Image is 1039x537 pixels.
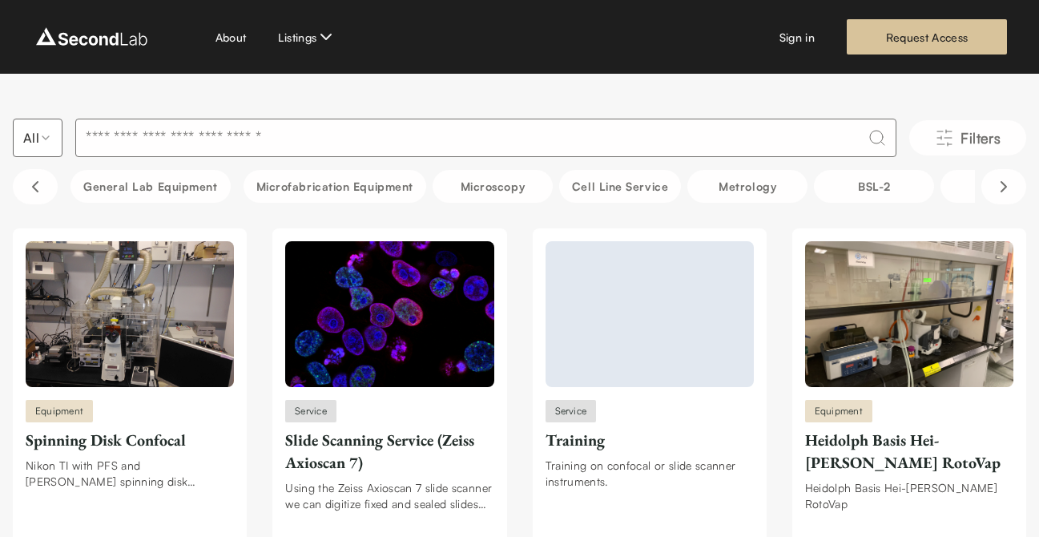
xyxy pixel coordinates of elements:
a: About [215,29,247,46]
span: Filters [960,127,1001,149]
button: Cell line service [559,170,681,203]
span: Equipment [815,404,863,418]
button: Scroll right [981,169,1026,204]
button: Filters [909,120,1026,155]
button: BSL-2 [814,170,934,203]
button: Listings [278,27,336,46]
div: Slide Scanning Service (Zeiss Axioscan 7) [285,429,493,474]
img: logo [32,24,151,50]
div: Heidolph Basis Hei-[PERSON_NAME] RotoVap [805,480,1013,512]
button: General Lab equipment [70,170,231,203]
div: Training on confocal or slide scanner instruments. [546,458,754,490]
div: Heidolph Basis Hei-[PERSON_NAME] RotoVap [805,429,1013,474]
a: Request Access [847,19,1007,55]
div: Nikon TI with PFS and [PERSON_NAME] spinning disk confocal, CO2 and heating incubation chamber wi... [26,458,234,490]
span: Service [295,404,327,418]
span: Equipment [35,404,83,418]
img: Spinning Disk Confocal [26,241,234,387]
img: Heidolph Basis Hei-VAP HL RotoVap [805,241,1013,387]
a: Sign in [779,29,815,46]
button: Microscopy [433,170,553,203]
div: Spinning Disk Confocal [26,429,234,451]
span: Service [555,404,587,418]
button: Metrology [687,170,807,203]
div: Using the Zeiss Axioscan 7 slide scanner we can digitize fixed and sealed slides with either or b... [285,480,493,512]
img: Slide Scanning Service (Zeiss Axioscan 7) [285,241,493,387]
button: Scroll left [13,169,58,204]
button: Microfabrication Equipment [244,170,426,203]
button: Select listing type [13,119,62,157]
div: Training [546,429,754,451]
